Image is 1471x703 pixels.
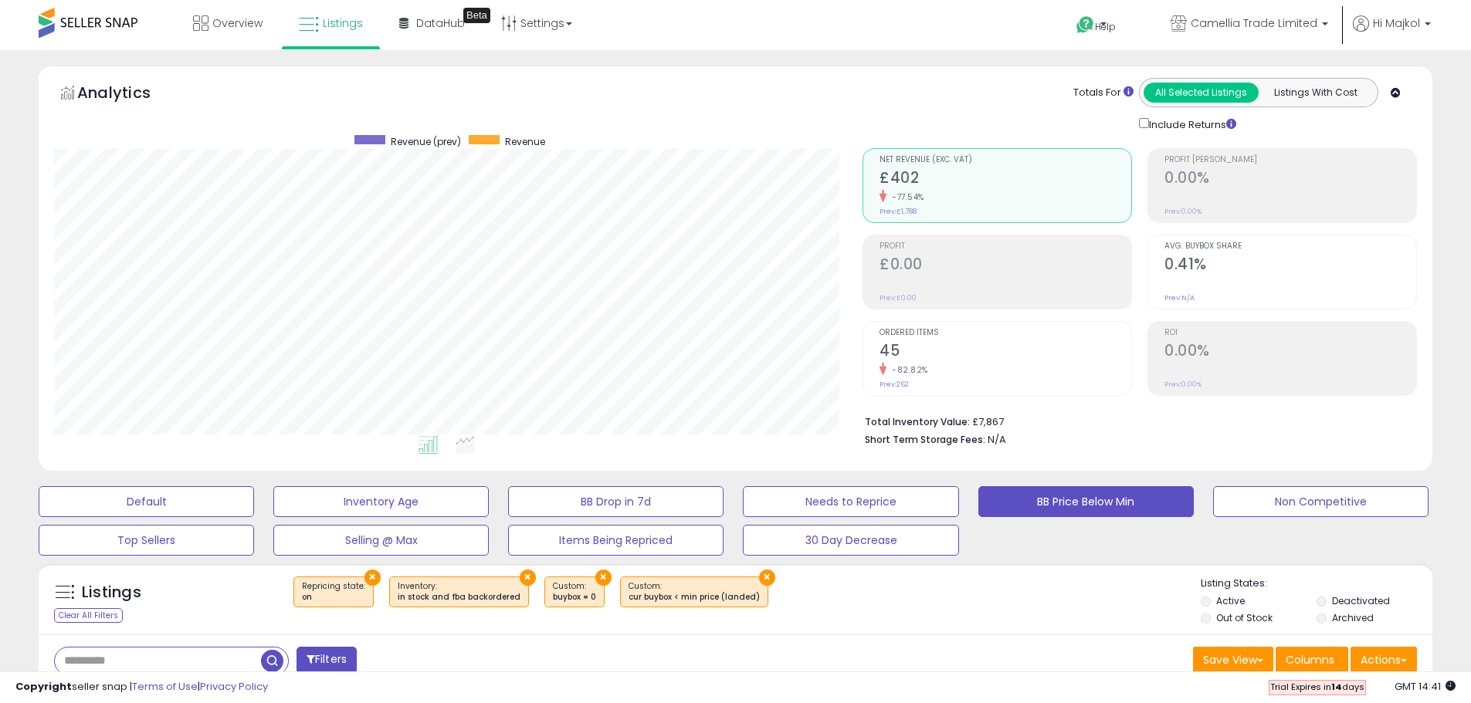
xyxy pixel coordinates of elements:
[398,580,520,603] span: Inventory :
[743,486,958,517] button: Needs to Reprice
[520,569,536,586] button: ×
[1201,576,1432,591] p: Listing States:
[297,647,357,674] button: Filters
[629,580,760,603] span: Custom:
[391,135,461,148] span: Revenue (prev)
[880,329,1131,337] span: Ordered Items
[865,415,970,428] b: Total Inventory Value:
[1164,156,1416,164] span: Profit [PERSON_NAME]
[1095,20,1116,33] span: Help
[865,411,1405,430] li: £7,867
[323,15,363,31] span: Listings
[553,580,596,603] span: Custom:
[77,82,181,107] h5: Analytics
[508,486,724,517] button: BB Drop in 7d
[1073,86,1134,100] div: Totals For
[1191,15,1317,31] span: Camellia Trade Limited
[302,580,365,603] span: Repricing state :
[1164,207,1202,216] small: Prev: 0.00%
[200,679,268,694] a: Privacy Policy
[1258,83,1373,103] button: Listings With Cost
[595,569,612,586] button: ×
[1332,611,1374,624] label: Archived
[39,525,254,556] button: Top Sellers
[1164,242,1416,251] span: Avg. Buybox Share
[1127,115,1255,133] div: Include Returns
[15,680,268,695] div: seller snap | |
[865,433,985,446] b: Short Term Storage Fees:
[273,525,489,556] button: Selling @ Max
[1164,293,1195,302] small: Prev: N/A
[880,156,1131,164] span: Net Revenue (Exc. VAT)
[1144,83,1259,103] button: All Selected Listings
[132,679,198,694] a: Terms of Use
[1164,342,1416,363] h2: 0.00%
[759,569,775,586] button: ×
[880,169,1131,190] h2: £402
[743,525,958,556] button: 30 Day Decrease
[1373,15,1420,31] span: Hi Majkol
[1216,594,1245,607] label: Active
[212,15,263,31] span: Overview
[1076,15,1095,35] i: Get Help
[364,569,381,586] button: ×
[1216,611,1273,624] label: Out of Stock
[1276,647,1348,673] button: Columns
[508,525,724,556] button: Items Being Repriced
[1395,679,1456,694] span: 2025-09-17 14:41 GMT
[398,592,520,603] div: in stock and fba backordered
[880,380,909,389] small: Prev: 262
[1332,594,1390,607] label: Deactivated
[54,608,123,623] div: Clear All Filters
[1164,380,1202,389] small: Prev: 0.00%
[1331,681,1342,693] b: 14
[978,486,1194,517] button: BB Price Below Min
[15,679,72,694] strong: Copyright
[1213,486,1429,517] button: Non Competitive
[629,592,760,603] div: cur buybox < min price (landed)
[1064,4,1146,50] a: Help
[463,8,490,23] div: Tooltip anchor
[880,207,917,216] small: Prev: £1,788
[988,432,1006,447] span: N/A
[880,342,1131,363] h2: 45
[553,592,596,603] div: buybox = 0
[880,255,1131,276] h2: £0.00
[82,582,141,603] h5: Listings
[505,135,545,148] span: Revenue
[39,486,254,517] button: Default
[1353,15,1431,50] a: Hi Majkol
[886,364,928,376] small: -82.82%
[302,592,365,603] div: on
[1193,647,1273,673] button: Save View
[273,486,489,517] button: Inventory Age
[886,191,924,203] small: -77.54%
[880,293,917,302] small: Prev: £0.00
[416,15,465,31] span: DataHub
[880,242,1131,251] span: Profit
[1164,169,1416,190] h2: 0.00%
[1164,329,1416,337] span: ROI
[1270,681,1364,693] span: Trial Expires in days
[1351,647,1417,673] button: Actions
[1286,652,1334,668] span: Columns
[1164,255,1416,276] h2: 0.41%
